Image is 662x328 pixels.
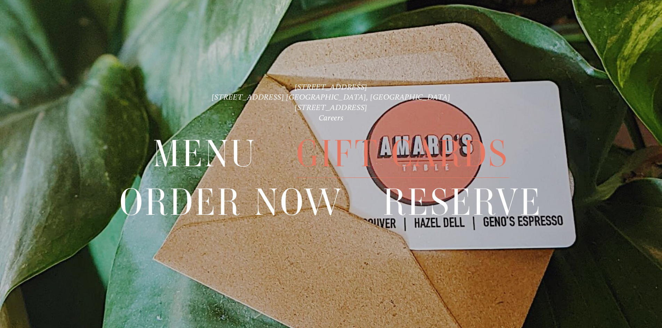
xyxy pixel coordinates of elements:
[319,113,344,123] a: Careers
[153,130,256,178] a: Menu
[383,178,542,226] span: Reserve
[212,92,450,102] a: [STREET_ADDRESS] [GEOGRAPHIC_DATA], [GEOGRAPHIC_DATA]
[296,130,509,178] a: Gift Cards
[120,178,343,226] span: Order Now
[120,178,343,226] a: Order Now
[295,103,367,112] a: [STREET_ADDRESS]
[383,178,542,226] a: Reserve
[295,82,367,92] a: [STREET_ADDRESS]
